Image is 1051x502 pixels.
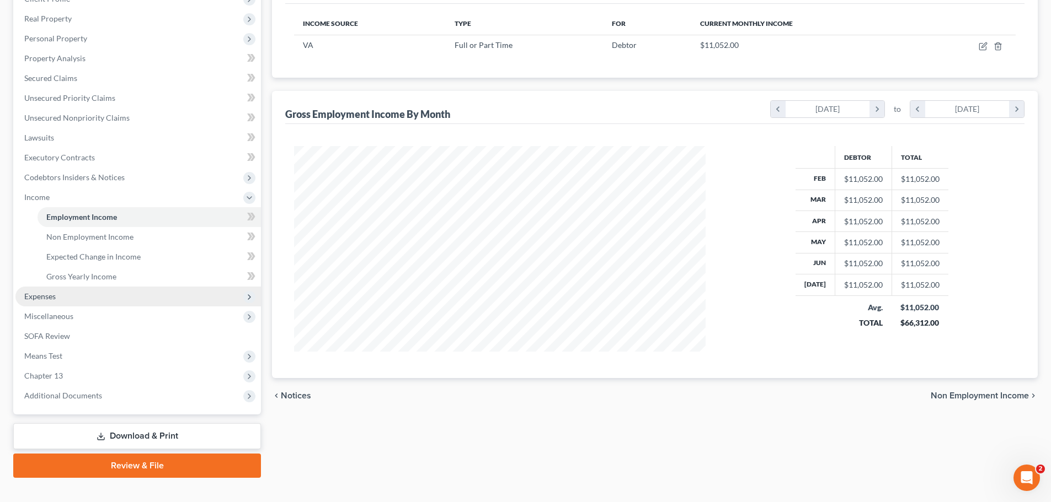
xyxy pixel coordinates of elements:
th: Total [892,146,948,168]
a: Employment Income [38,207,261,227]
div: $11,052.00 [844,258,883,269]
button: chevron_left Notices [272,391,311,400]
a: Gross Yearly Income [38,267,261,287]
i: chevron_right [869,101,884,117]
i: chevron_left [910,101,925,117]
span: Employment Income [46,212,117,222]
span: Means Test [24,351,62,360]
button: Non Employment Income chevron_right [931,391,1038,400]
th: [DATE] [796,274,835,295]
td: $11,052.00 [892,190,948,210]
span: to [894,104,901,115]
i: chevron_left [272,391,281,400]
span: Full or Part Time [455,40,513,50]
span: Current Monthly Income [700,19,793,28]
div: $11,052.00 [844,237,883,248]
th: Apr [796,210,835,231]
span: Expenses [24,292,56,301]
td: $11,052.00 [892,210,948,231]
i: chevron_right [1009,101,1024,117]
span: Unsecured Priority Claims [24,93,115,102]
a: Executory Contracts [15,148,261,168]
th: Debtor [835,146,892,168]
iframe: Intercom live chat [1013,465,1040,491]
span: Income Source [303,19,358,28]
div: $11,052.00 [844,195,883,206]
span: Codebtors Insiders & Notices [24,172,125,182]
div: $11,052.00 [844,216,883,227]
th: May [796,232,835,253]
span: Property Analysis [24,53,86,63]
div: $66,312.00 [900,317,940,328]
div: [DATE] [925,101,1010,117]
span: Notices [281,391,311,400]
div: $11,052.00 [844,174,883,185]
div: [DATE] [786,101,870,117]
a: Property Analysis [15,48,261,68]
i: chevron_right [1029,391,1038,400]
a: Unsecured Nonpriority Claims [15,108,261,128]
span: SOFA Review [24,331,70,341]
div: $11,052.00 [844,279,883,290]
span: Non Employment Income [46,232,134,241]
span: For [612,19,626,28]
a: Download & Print [13,423,261,449]
div: TOTAL [844,317,883,328]
i: chevron_left [771,101,786,117]
span: Lawsuits [24,133,54,142]
th: Jun [796,253,835,274]
span: Personal Property [24,34,87,43]
span: Type [455,19,471,28]
span: VA [303,40,313,50]
span: Chapter 13 [24,371,63,380]
a: Non Employment Income [38,227,261,247]
th: Feb [796,169,835,190]
span: 2 [1036,465,1045,473]
td: $11,052.00 [892,232,948,253]
span: $11,052.00 [700,40,739,50]
a: Unsecured Priority Claims [15,88,261,108]
span: Miscellaneous [24,311,73,321]
a: Secured Claims [15,68,261,88]
span: Gross Yearly Income [46,272,116,281]
span: Expected Change in Income [46,252,141,261]
span: Real Property [24,14,72,23]
td: $11,052.00 [892,169,948,190]
span: Non Employment Income [931,391,1029,400]
a: Lawsuits [15,128,261,148]
td: $11,052.00 [892,253,948,274]
span: Unsecured Nonpriority Claims [24,113,130,122]
td: $11,052.00 [892,274,948,295]
div: Gross Employment Income By Month [285,107,450,121]
span: Debtor [612,40,637,50]
th: Mar [796,190,835,210]
div: $11,052.00 [900,302,940,313]
a: SOFA Review [15,326,261,346]
span: Secured Claims [24,73,77,83]
span: Executory Contracts [24,153,95,162]
div: Avg. [844,302,883,313]
a: Expected Change in Income [38,247,261,267]
span: Income [24,192,50,202]
span: Additional Documents [24,391,102,400]
a: Review & File [13,454,261,478]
